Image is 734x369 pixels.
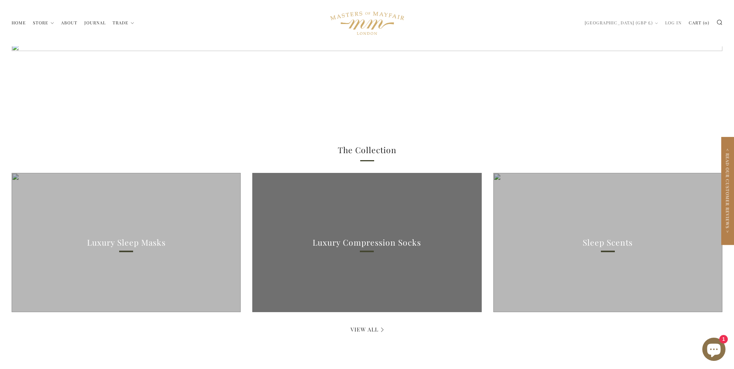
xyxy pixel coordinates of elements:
[665,17,682,29] a: Log in
[721,137,734,245] div: Click to open Judge.me floating reviews tab
[113,17,134,29] a: Trade
[585,17,658,29] a: [GEOGRAPHIC_DATA] (GBP £)
[12,173,241,312] a: Luxury Sleep Masks
[330,4,404,43] img: logo
[33,17,54,29] a: Store
[583,236,633,249] h3: Sleep Scents
[12,17,26,29] a: Home
[313,236,421,249] h3: Luxury Compression Socks
[700,338,728,363] inbox-online-store-chat: Shopify online store chat
[705,20,708,26] span: 0
[84,17,106,29] a: Journal
[252,173,481,312] a: Luxury Compression Socks
[351,326,383,333] a: View all
[240,143,495,157] h2: The Collection
[61,17,77,29] a: About
[689,17,709,29] a: Cart (0)
[493,173,722,312] a: Sleep Scents
[87,236,166,249] h3: Luxury Sleep Masks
